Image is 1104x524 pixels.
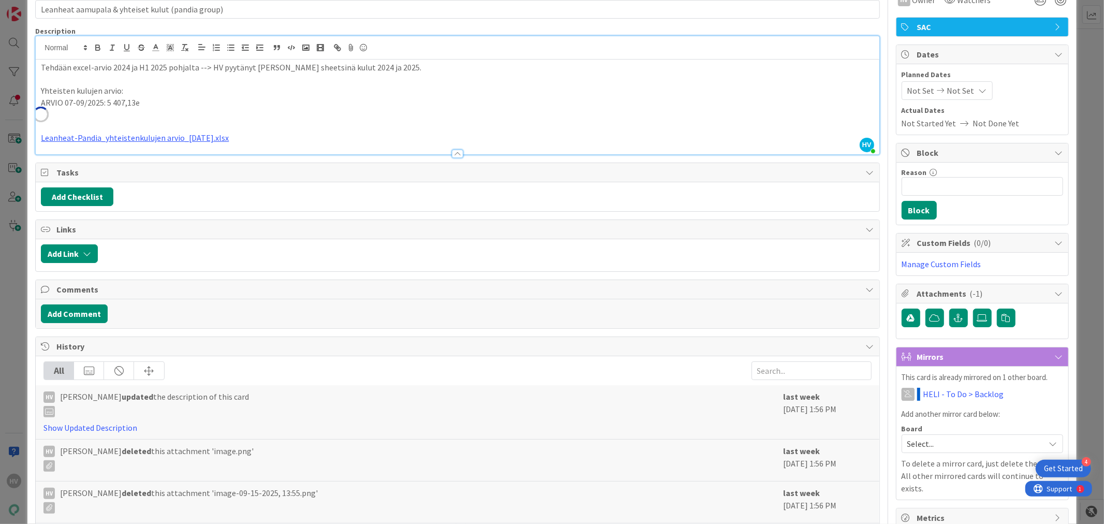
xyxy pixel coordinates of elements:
b: updated [122,391,153,402]
span: Not Started Yet [902,117,956,129]
span: Metrics [917,512,1050,524]
span: SAC [917,21,1050,33]
div: HV [43,391,55,403]
span: Not Set [947,84,975,97]
button: Add Link [41,244,98,263]
span: ( -1 ) [970,288,983,299]
p: This card is already mirrored on 1 other board. [902,372,1063,384]
b: last week [784,391,820,402]
span: HV [860,138,874,152]
span: History [56,340,860,353]
span: Support [22,2,47,14]
div: [DATE] 1:56 PM [784,487,872,518]
div: Get Started [1044,463,1083,474]
p: Tehdään excel-arvio 2024 ja H1 2025 pohjalta --> HV pyytänyt [PERSON_NAME] sheetsinä kulut 2024 j... [41,62,874,74]
span: Block [917,147,1050,159]
div: Open Get Started checklist, remaining modules: 4 [1036,460,1091,477]
span: Planned Dates [902,69,1063,80]
b: deleted [122,446,151,456]
b: deleted [122,488,151,498]
div: HV [43,446,55,457]
span: Not Done Yet [973,117,1020,129]
b: last week [784,488,820,498]
span: Tasks [56,166,860,179]
span: Custom Fields [917,237,1050,249]
span: Comments [56,283,860,296]
p: To delete a mirror card, just delete the card. All other mirrored cards will continue to exists. [902,457,1063,494]
div: All [44,362,74,380]
div: HV [43,488,55,499]
p: Add another mirror card below: [902,409,1063,420]
p: ARVIO 07-09/2025: 5 407,13e [41,97,874,109]
div: 4 [1082,457,1091,467]
button: Block [902,201,937,220]
a: Show Updated Description [43,423,137,433]
span: Mirrors [917,351,1050,363]
span: ( 0/0 ) [974,238,991,248]
a: HELI - To Do > Backlog [923,388,1004,400]
span: Links [56,223,860,236]
span: Board [902,425,923,432]
b: last week [784,446,820,456]
label: Reason [902,168,927,177]
span: [PERSON_NAME] this attachment 'image-09-15-2025, 13:55.png' [60,487,318,514]
span: Dates [917,48,1050,61]
input: Search... [752,361,872,380]
a: Manage Custom Fields [902,259,981,269]
span: [PERSON_NAME] this attachment 'image.png' [60,445,254,472]
span: [PERSON_NAME] the description of this card [60,390,249,417]
span: Select... [907,436,1040,451]
button: Add Checklist [41,187,113,206]
p: Yhteisten kulujen arvio: [41,85,874,97]
span: Actual Dates [902,105,1063,116]
div: [DATE] 1:56 PM [784,390,872,434]
div: [DATE] 1:56 PM [784,445,872,476]
span: Not Set [907,84,935,97]
span: Description [35,26,76,36]
button: Add Comment [41,304,108,323]
div: 1 [54,4,56,12]
a: Leanheat-Pandia_yhteistenkulujen arvio_[DATE].xlsx [41,133,229,143]
span: Attachments [917,287,1050,300]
